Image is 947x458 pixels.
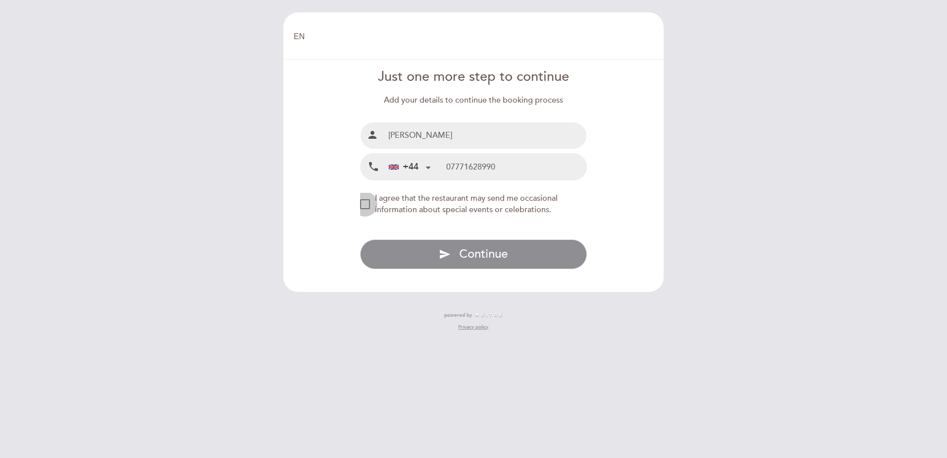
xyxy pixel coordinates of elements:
span: Continue [459,247,508,261]
i: person [367,129,378,141]
span: I agree that the restaurant may send me occasional information about special events or celebrations. [375,193,558,215]
div: Just one more step to continue [360,67,587,87]
div: United Kingdom: +44 [385,154,434,179]
input: Name and surname [384,122,587,149]
a: Privacy policy [458,324,488,331]
md-checkbox: NEW_MODAL_AGREE_RESTAURANT_SEND_OCCASIONAL_INFO [360,193,587,216]
i: local_phone [368,161,379,173]
a: powered by [444,312,503,319]
div: +44 [389,161,419,173]
div: Add your details to continue the booking process [360,95,587,106]
span: powered by [444,312,472,319]
button: send Continue [360,239,587,269]
img: MEITRE [474,313,503,318]
i: send [439,248,451,260]
input: Mobile Phone [446,154,586,180]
